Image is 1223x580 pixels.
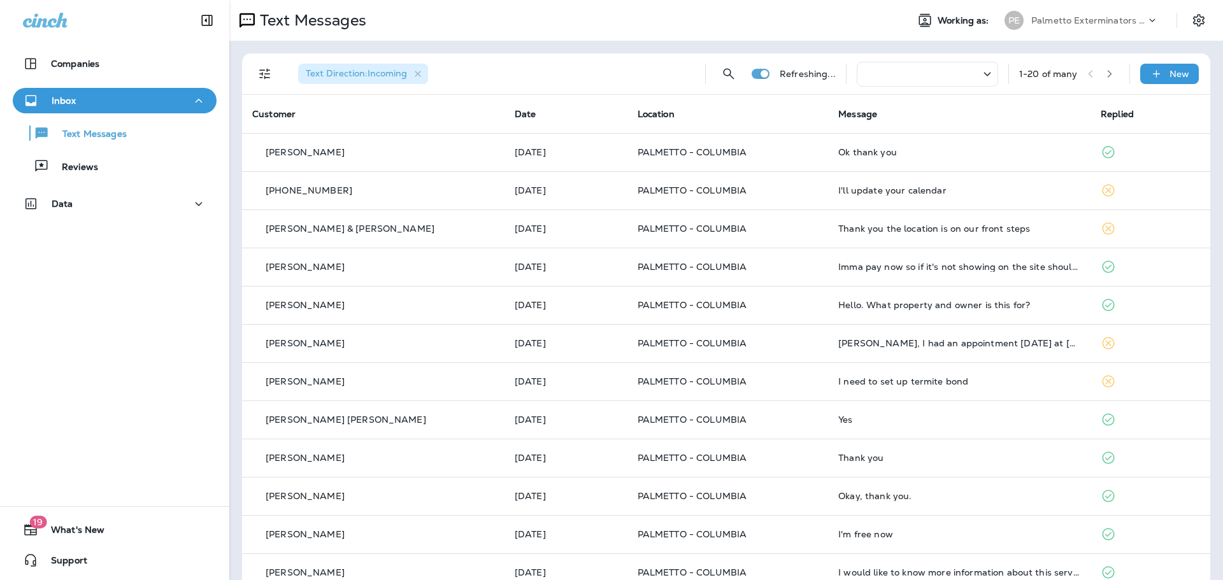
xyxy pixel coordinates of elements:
[780,69,836,79] p: Refreshing...
[838,262,1080,272] div: Imma pay now so if it's not showing on the site should I just call u. Im sorry I may have asked t...
[13,88,217,113] button: Inbox
[838,300,1080,310] div: Hello. What property and owner is this for?
[13,51,217,76] button: Companies
[1031,15,1146,25] p: Palmetto Exterminators LLC
[638,567,747,578] span: PALMETTO - COLUMBIA
[515,147,617,157] p: Aug 26, 2025 02:07 PM
[638,299,747,311] span: PALMETTO - COLUMBIA
[1005,11,1024,30] div: PE
[306,67,407,79] span: Text Direction : Incoming
[51,59,99,69] p: Companies
[515,262,617,272] p: Aug 13, 2025 01:45 PM
[266,147,345,157] p: [PERSON_NAME]
[938,15,992,26] span: Working as:
[266,567,345,577] p: [PERSON_NAME]
[515,300,617,310] p: Aug 13, 2025 09:42 AM
[49,162,98,174] p: Reviews
[52,95,76,106] p: Inbox
[515,414,617,425] p: Aug 8, 2025 04:23 PM
[638,108,675,120] span: Location
[266,262,345,272] p: [PERSON_NAME]
[13,548,217,573] button: Support
[266,376,345,386] p: [PERSON_NAME]
[515,185,617,195] p: Aug 22, 2025 11:04 AM
[838,108,877,120] span: Message
[638,261,747,272] span: PALMETTO - COLUMBIA
[266,338,345,348] p: [PERSON_NAME]
[1169,69,1189,79] p: New
[252,108,296,120] span: Customer
[50,129,127,141] p: Text Messages
[838,376,1080,386] div: I need to set up termite bond
[515,108,536,120] span: Date
[38,555,87,570] span: Support
[638,452,747,463] span: PALMETTO - COLUMBIA
[838,491,1080,501] div: Okay, thank you.
[838,529,1080,539] div: I'm free now
[1187,9,1210,32] button: Settings
[266,491,345,501] p: [PERSON_NAME]
[13,517,217,542] button: 19What's New
[638,414,747,425] span: PALMETTO - COLUMBIA
[298,64,428,84] div: Text Direction:Incoming
[252,61,278,87] button: Filters
[1101,108,1134,120] span: Replied
[515,567,617,577] p: Aug 8, 2025 10:42 AM
[638,223,747,234] span: PALMETTO - COLUMBIA
[38,525,104,540] span: What's New
[515,338,617,348] p: Aug 11, 2025 09:20 AM
[52,199,73,209] p: Data
[638,376,747,387] span: PALMETTO - COLUMBIA
[1019,69,1078,79] div: 1 - 20 of many
[515,453,617,463] p: Aug 8, 2025 03:44 PM
[838,147,1080,157] div: Ok thank you
[266,300,345,310] p: [PERSON_NAME]
[515,529,617,539] p: Aug 8, 2025 01:10 PM
[638,185,747,196] span: PALMETTO - COLUMBIA
[266,414,426,425] p: [PERSON_NAME] [PERSON_NAME]
[638,528,747,540] span: PALMETTO - COLUMBIA
[255,11,366,30] p: Text Messages
[638,490,747,502] span: PALMETTO - COLUMBIA
[716,61,741,87] button: Search Messages
[638,337,747,349] span: PALMETTO - COLUMBIA
[838,185,1080,195] div: I'll update your calendar
[13,191,217,216] button: Data
[266,185,352,195] p: [PHONE_NUMBER]
[638,146,747,158] span: PALMETTO - COLUMBIA
[838,414,1080,425] div: Yes
[515,223,617,234] p: Aug 20, 2025 07:46 AM
[515,491,617,501] p: Aug 8, 2025 01:15 PM
[189,8,225,33] button: Collapse Sidebar
[515,376,617,386] p: Aug 11, 2025 07:14 AM
[266,223,434,234] p: [PERSON_NAME] & [PERSON_NAME]
[266,529,345,539] p: [PERSON_NAME]
[838,567,1080,577] div: I would like to know more information about this service
[266,453,345,463] p: [PERSON_NAME]
[838,453,1080,463] div: Thank you
[29,516,46,528] span: 19
[838,338,1080,348] div: Jason, I had an appointment today at 4933 w liberty park Cir 29405. I see someone at the house al...
[838,223,1080,234] div: Thank you the location is on our front steps
[13,120,217,146] button: Text Messages
[13,153,217,180] button: Reviews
